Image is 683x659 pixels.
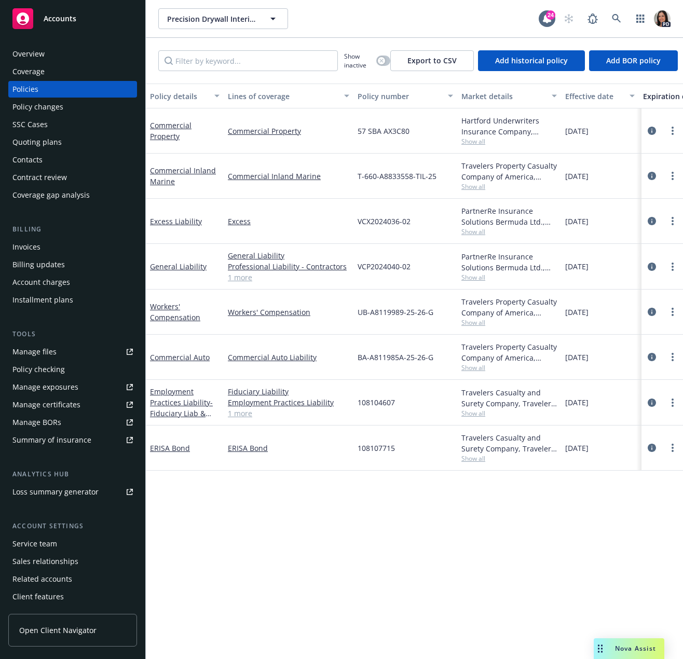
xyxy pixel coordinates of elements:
[666,306,679,318] a: more
[8,571,137,587] a: Related accounts
[19,625,97,636] span: Open Client Navigator
[8,521,137,531] div: Account settings
[558,8,579,29] a: Start snowing
[150,216,202,226] a: Excess Liability
[461,91,545,102] div: Market details
[461,318,557,327] span: Show all
[646,396,658,409] a: circleInformation
[12,46,45,62] div: Overview
[8,329,137,339] div: Tools
[666,396,679,409] a: more
[561,84,639,108] button: Effective date
[12,152,43,168] div: Contacts
[478,50,585,71] button: Add historical policy
[8,344,137,360] a: Manage files
[228,397,349,408] a: Employment Practices Liability
[666,442,679,454] a: more
[461,115,557,137] div: Hartford Underwriters Insurance Company, Hartford Insurance Group
[12,484,99,500] div: Loss summary generator
[646,260,658,273] a: circleInformation
[582,8,603,29] a: Report a Bug
[12,396,80,413] div: Manage certificates
[12,292,73,308] div: Installment plans
[565,397,589,408] span: [DATE]
[228,307,349,318] a: Workers' Compensation
[461,137,557,146] span: Show all
[654,10,671,27] img: photo
[8,116,137,133] a: SSC Cases
[8,379,137,395] a: Manage exposures
[150,387,213,440] a: Employment Practices Liability
[646,215,658,227] a: circleInformation
[44,15,76,23] span: Accounts
[358,216,411,227] span: VCX2024036-02
[158,50,338,71] input: Filter by keyword...
[461,182,557,191] span: Show all
[461,363,557,372] span: Show all
[150,91,208,102] div: Policy details
[8,187,137,203] a: Coverage gap analysis
[228,352,349,363] a: Commercial Auto Liability
[12,536,57,552] div: Service team
[630,8,651,29] a: Switch app
[8,224,137,235] div: Billing
[8,292,137,308] a: Installment plans
[358,171,436,182] span: T-660-A8833558-TIL-25
[666,351,679,363] a: more
[12,432,91,448] div: Summary of insurance
[146,84,224,108] button: Policy details
[358,443,395,454] span: 108107715
[228,443,349,454] a: ERISA Bond
[8,361,137,378] a: Policy checking
[457,84,561,108] button: Market details
[8,4,137,33] a: Accounts
[358,307,433,318] span: UB-A8119989-25-26-G
[646,170,658,182] a: circleInformation
[615,644,656,653] span: Nova Assist
[12,571,72,587] div: Related accounts
[158,8,288,29] button: Precision Drywall Interiors Inc
[228,126,349,136] a: Commercial Property
[344,52,372,70] span: Show inactive
[12,379,78,395] div: Manage exposures
[150,166,216,186] a: Commercial Inland Marine
[12,361,65,378] div: Policy checking
[8,432,137,448] a: Summary of insurance
[228,91,338,102] div: Lines of coverage
[666,170,679,182] a: more
[461,205,557,227] div: PartnerRe Insurance Solutions Bermuda Ltd., PartnerRE Insurance Solutions of Bermuda Ltd., Amwins
[12,553,78,570] div: Sales relationships
[12,187,90,203] div: Coverage gap analysis
[358,91,442,102] div: Policy number
[12,169,67,186] div: Contract review
[461,454,557,463] span: Show all
[224,84,353,108] button: Lines of coverage
[565,261,589,272] span: [DATE]
[495,56,568,65] span: Add historical policy
[150,120,192,141] a: Commercial Property
[565,91,623,102] div: Effective date
[12,99,63,115] div: Policy changes
[228,272,349,283] a: 1 more
[228,171,349,182] a: Commercial Inland Marine
[461,296,557,318] div: Travelers Property Casualty Company of America, Travelers Insurance
[461,227,557,236] span: Show all
[12,239,40,255] div: Invoices
[8,536,137,552] a: Service team
[8,169,137,186] a: Contract review
[594,638,664,659] button: Nova Assist
[358,126,409,136] span: 57 SBA AX3C80
[565,126,589,136] span: [DATE]
[228,408,349,419] a: 1 more
[8,553,137,570] a: Sales relationships
[646,442,658,454] a: circleInformation
[8,63,137,80] a: Coverage
[8,152,137,168] a: Contacts
[228,216,349,227] a: Excess
[646,306,658,318] a: circleInformation
[666,215,679,227] a: more
[358,261,411,272] span: VCP2024040-02
[150,262,207,271] a: General Liability
[8,588,137,605] a: Client features
[461,432,557,454] div: Travelers Casualty and Surety Company, Travelers Insurance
